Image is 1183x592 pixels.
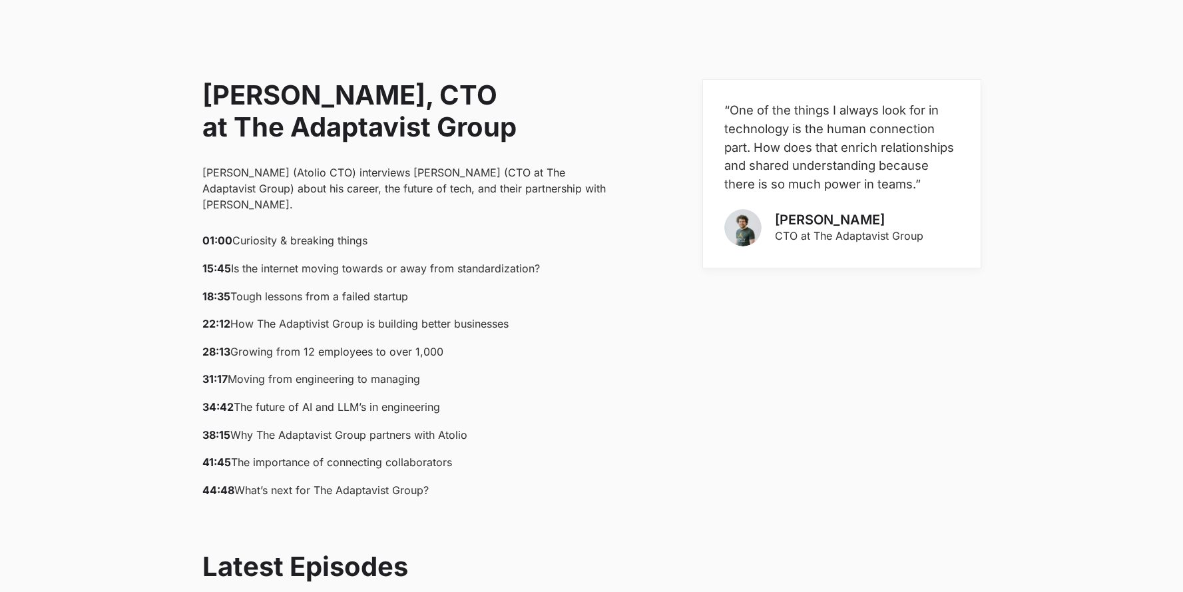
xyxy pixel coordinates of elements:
[202,372,228,386] strong: 31:17
[724,101,959,193] p: “One of the things I always look for in technology is the human connection part. How does that en...
[202,164,620,212] p: [PERSON_NAME] (Atolio CTO) interviews [PERSON_NAME] (CTO at The Adaptavist Group) about his caree...
[202,428,230,442] strong: 38:15
[202,551,981,583] h2: Latest Episodes
[202,483,234,497] strong: 44:48
[775,228,923,244] p: CTO at The Adaptavist Group
[202,317,230,330] strong: 22:12
[202,400,234,414] strong: 34:42
[202,290,230,303] strong: 18:35
[202,345,230,358] strong: 28:13
[1116,528,1183,592] iframe: Chat Widget
[202,455,231,469] strong: 41:45
[775,212,923,228] h3: [PERSON_NAME]
[202,234,620,497] p: Curiosity & breaking things ‍ Is the internet moving towards or away from standardization? Tough ...
[202,262,231,275] strong: 15:45
[202,79,620,143] h2: [PERSON_NAME], CTO at The Adaptavist Group
[202,234,232,247] strong: 01:00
